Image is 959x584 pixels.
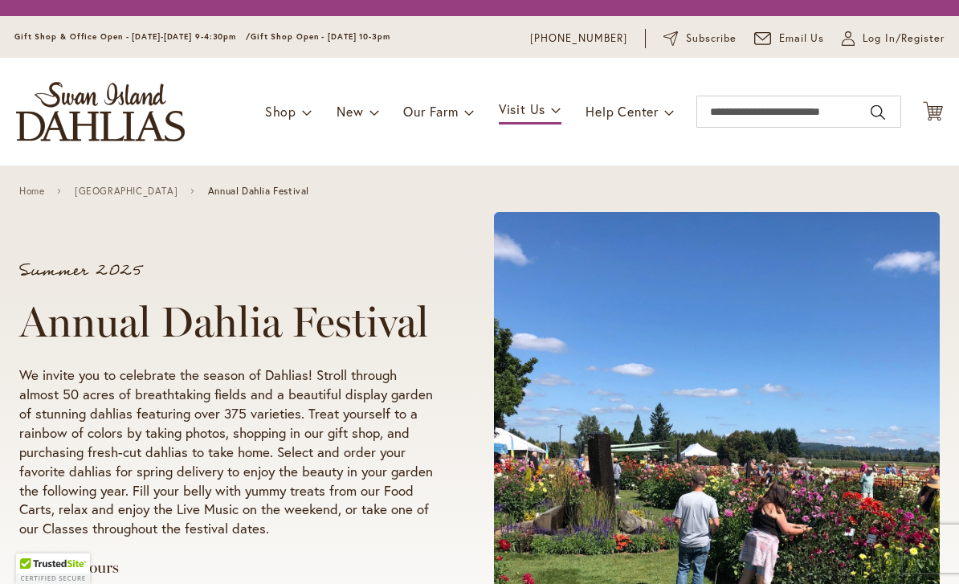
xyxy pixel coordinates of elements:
a: Home [19,186,44,197]
a: [GEOGRAPHIC_DATA] [75,186,178,197]
span: Help Center [586,103,659,120]
a: Subscribe [663,31,737,47]
span: Annual Dahlia Festival [208,186,309,197]
a: Email Us [754,31,825,47]
span: Visit Us [499,100,545,117]
a: store logo [16,82,185,141]
span: Log In/Register [863,31,945,47]
h1: Annual Dahlia Festival [19,298,433,346]
span: New [337,103,363,120]
span: Gift Shop Open - [DATE] 10-3pm [251,31,390,42]
a: Log In/Register [842,31,945,47]
span: Email Us [779,31,825,47]
span: Our Farm [403,103,458,120]
p: We invite you to celebrate the season of Dahlias! Stroll through almost 50 acres of breathtaking ... [19,366,433,539]
span: Gift Shop & Office Open - [DATE]-[DATE] 9-4:30pm / [14,31,251,42]
span: Shop [265,103,296,120]
p: Summer 2025 [19,263,433,279]
span: Subscribe [686,31,737,47]
a: [PHONE_NUMBER] [530,31,627,47]
button: Search [871,100,885,125]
